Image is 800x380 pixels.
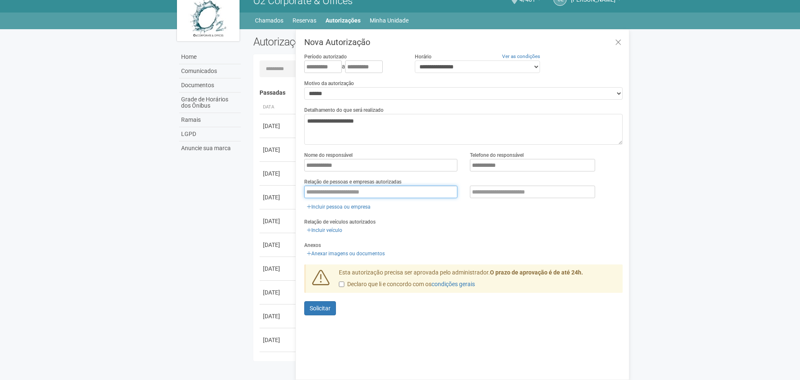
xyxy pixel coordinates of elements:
label: Nome do responsável [304,151,353,159]
label: Relação de veículos autorizados [304,218,376,226]
label: Telefone do responsável [470,151,524,159]
a: Incluir pessoa ou empresa [304,202,373,211]
a: condições gerais [432,281,475,287]
span: Solicitar [310,305,331,312]
div: [DATE] [263,241,294,249]
div: [DATE] [263,288,294,297]
a: Incluir veículo [304,226,345,235]
a: Documentos [179,78,241,93]
a: Autorizações [326,15,361,26]
label: Declaro que li e concordo com os [339,280,475,289]
a: Comunicados [179,64,241,78]
h3: Nova Autorização [304,38,623,46]
a: Chamados [255,15,283,26]
div: [DATE] [263,122,294,130]
a: Anexar imagens ou documentos [304,249,387,258]
a: Anuncie sua marca [179,141,241,155]
a: Ver as condições [502,53,540,59]
a: Minha Unidade [370,15,409,26]
div: a [304,60,402,73]
button: Solicitar [304,301,336,315]
a: LGPD [179,127,241,141]
th: Data [260,101,297,114]
input: Declaro que li e concordo com oscondições gerais [339,282,344,287]
label: Detalhamento do que será realizado [304,106,384,114]
h2: Autorizações [253,35,432,48]
div: [DATE] [263,312,294,320]
div: Esta autorização precisa ser aprovada pelo administrador. [333,269,623,293]
div: [DATE] [263,193,294,201]
div: [DATE] [263,146,294,154]
div: [DATE] [263,217,294,225]
div: [DATE] [263,169,294,178]
label: Período autorizado [304,53,347,60]
a: Reservas [293,15,316,26]
a: Ramais [179,113,241,127]
h4: Passadas [260,90,617,96]
strong: O prazo de aprovação é de até 24h. [490,269,583,276]
label: Horário [415,53,432,60]
label: Relação de pessoas e empresas autorizadas [304,178,401,186]
label: Anexos [304,242,321,249]
a: Home [179,50,241,64]
div: [DATE] [263,336,294,344]
a: Grade de Horários dos Ônibus [179,93,241,113]
div: [DATE] [263,264,294,273]
label: Motivo da autorização [304,80,354,87]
